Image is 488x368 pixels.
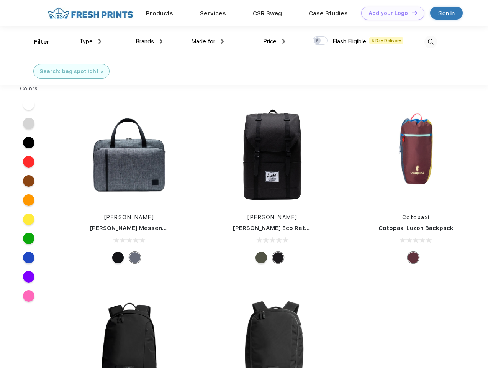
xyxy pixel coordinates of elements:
[79,38,93,45] span: Type
[129,252,141,263] div: Raven Crosshatch
[136,38,154,45] span: Brands
[221,104,323,206] img: func=resize&h=266
[90,225,172,232] a: [PERSON_NAME] Messenger
[332,38,366,45] span: Flash Eligible
[247,214,298,220] a: [PERSON_NAME]
[191,38,215,45] span: Made for
[34,38,50,46] div: Filter
[221,39,224,44] img: dropdown.png
[104,214,154,220] a: [PERSON_NAME]
[282,39,285,44] img: dropdown.png
[146,10,173,17] a: Products
[78,104,180,206] img: func=resize&h=266
[39,67,98,76] div: Search: bag spotlight
[408,252,419,263] div: Surprise
[430,7,463,20] a: Sign in
[112,252,124,263] div: Black
[369,37,403,44] span: 5 Day Delivery
[101,71,103,73] img: filter_cancel.svg
[14,85,44,93] div: Colors
[424,36,437,48] img: desktop_search.svg
[263,38,277,45] span: Price
[438,9,455,18] div: Sign in
[98,39,101,44] img: dropdown.png
[255,252,267,263] div: Forest
[365,104,467,206] img: func=resize&h=266
[160,39,162,44] img: dropdown.png
[412,11,417,15] img: DT
[402,214,430,220] a: Cotopaxi
[233,225,390,232] a: [PERSON_NAME] Eco Retreat 15" Computer Backpack
[368,10,408,16] div: Add your Logo
[378,225,454,232] a: Cotopaxi Luzon Backpack
[46,7,136,20] img: fo%20logo%202.webp
[272,252,284,263] div: Black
